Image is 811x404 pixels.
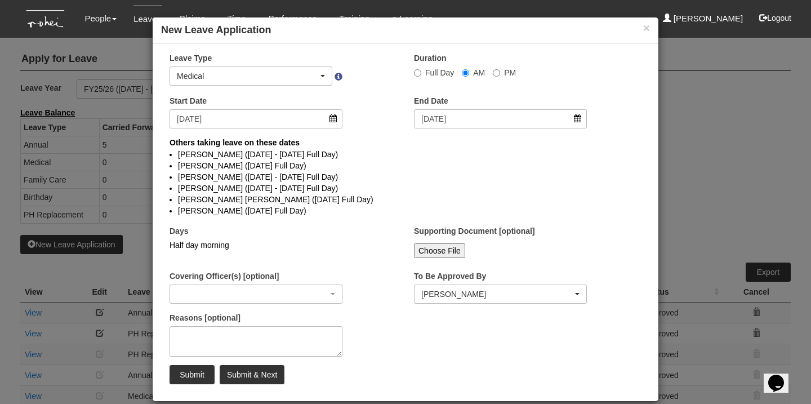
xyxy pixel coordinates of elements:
[178,183,633,194] li: [PERSON_NAME] ([DATE] - [DATE] Full Day)
[764,359,800,393] iframe: chat widget
[504,68,516,77] span: PM
[178,194,633,205] li: [PERSON_NAME] [PERSON_NAME] ([DATE] Full Day)
[178,205,633,216] li: [PERSON_NAME] ([DATE] Full Day)
[170,225,188,237] label: Days
[177,70,318,82] div: Medical
[170,270,279,282] label: Covering Officer(s) [optional]
[414,52,447,64] label: Duration
[220,365,284,384] input: Submit & Next
[473,68,485,77] span: AM
[161,24,271,35] b: New Leave Application
[178,160,633,171] li: [PERSON_NAME] ([DATE] Full Day)
[414,285,587,304] button: Rachel Khoo
[170,239,342,251] div: Half day morning
[414,270,486,282] label: To Be Approved By
[170,138,300,147] b: Others taking leave on these dates
[170,109,342,128] input: d/m/yyyy
[170,365,215,384] input: Submit
[170,95,207,106] label: Start Date
[643,22,650,34] button: ×
[170,52,212,64] label: Leave Type
[414,225,535,237] label: Supporting Document [optional]
[178,171,633,183] li: [PERSON_NAME] ([DATE] - [DATE] Full Day)
[178,149,633,160] li: [PERSON_NAME] ([DATE] - [DATE] Full Day)
[414,95,448,106] label: End Date
[170,312,240,323] label: Reasons [optional]
[170,66,332,86] button: Medical
[414,109,587,128] input: d/m/yyyy
[425,68,454,77] span: Full Day
[421,288,573,300] div: [PERSON_NAME]
[414,243,465,258] input: Choose File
